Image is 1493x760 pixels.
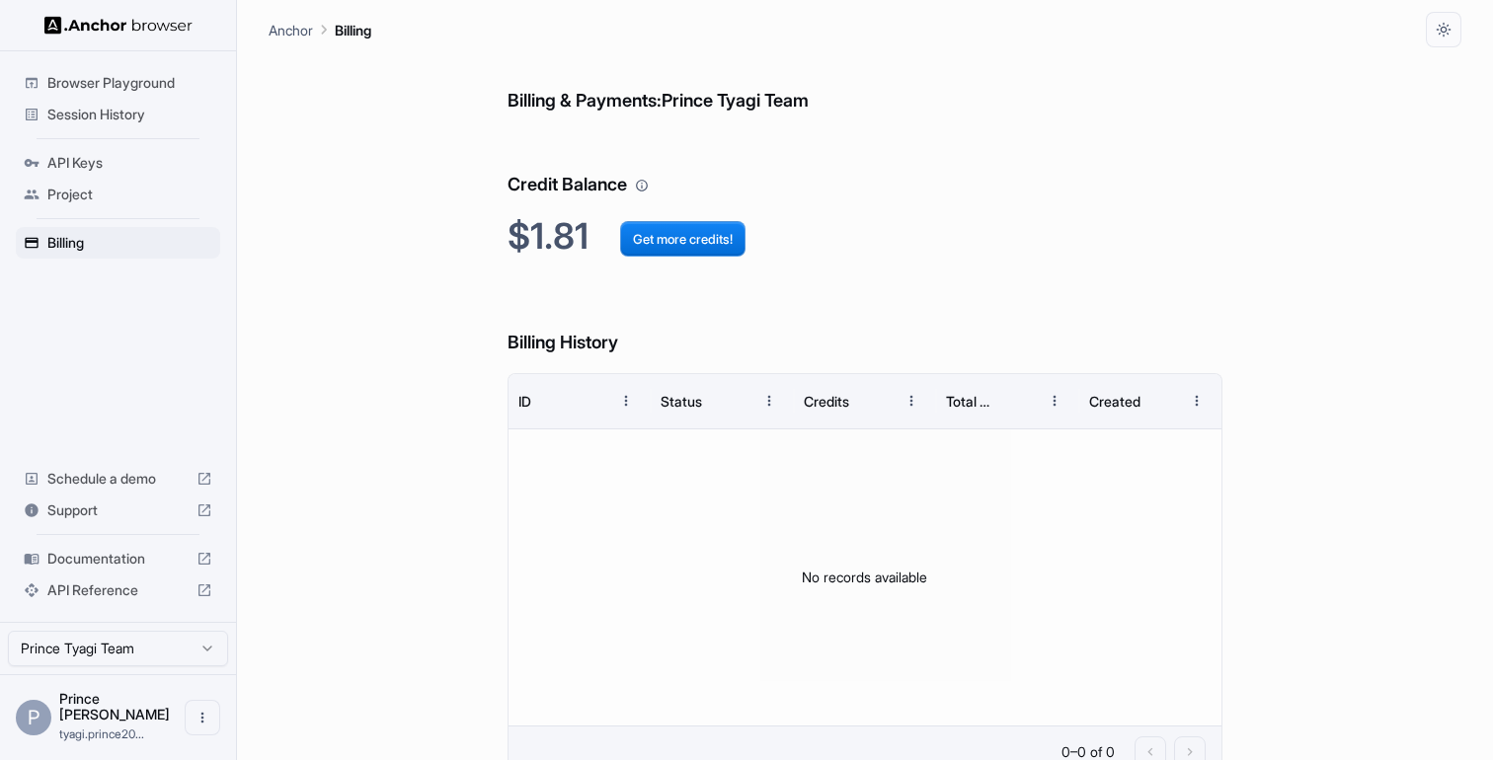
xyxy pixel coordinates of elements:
[47,233,212,253] span: Billing
[16,494,220,526] div: Support
[508,131,1223,199] h6: Credit Balance
[518,393,531,410] div: ID
[335,20,371,40] p: Billing
[185,700,220,735] button: Open menu
[894,383,929,418] button: Menu
[16,147,220,179] div: API Keys
[858,383,894,418] button: Sort
[509,429,1222,725] div: No records available
[16,99,220,130] div: Session History
[44,16,193,35] img: Anchor Logo
[47,185,212,204] span: Project
[635,179,649,192] svg: Your credit balance will be consumed as you use the API. Visit the usage page to view a breakdown...
[16,227,220,259] div: Billing
[1143,383,1179,418] button: Sort
[573,383,608,418] button: Sort
[47,469,189,489] span: Schedule a demo
[751,383,787,418] button: Menu
[804,393,849,410] div: Credits
[47,500,189,520] span: Support
[16,574,220,606] div: API Reference
[16,463,220,494] div: Schedule a demo
[620,221,746,257] button: Get more credits!
[1179,383,1215,418] button: Menu
[508,215,1223,258] h2: $1.81
[16,543,220,574] div: Documentation
[508,47,1223,115] h6: Billing & Payments: Prince Tyagi Team
[1001,383,1037,418] button: Sort
[661,393,702,410] div: Status
[946,393,999,410] div: Total Cost
[508,289,1223,357] h6: Billing History
[59,726,144,741] span: tyagi.prince2010@gmail.com
[47,105,212,124] span: Session History
[16,179,220,210] div: Project
[1089,393,1140,410] div: Created
[269,20,313,40] p: Anchor
[716,383,751,418] button: Sort
[269,19,371,40] nav: breadcrumb
[47,73,212,93] span: Browser Playground
[1037,383,1072,418] button: Menu
[59,690,170,722] span: Prince Tyagi
[47,580,189,600] span: API Reference
[16,700,51,735] div: P
[47,549,189,569] span: Documentation
[16,67,220,99] div: Browser Playground
[47,153,212,173] span: API Keys
[608,383,644,418] button: Menu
